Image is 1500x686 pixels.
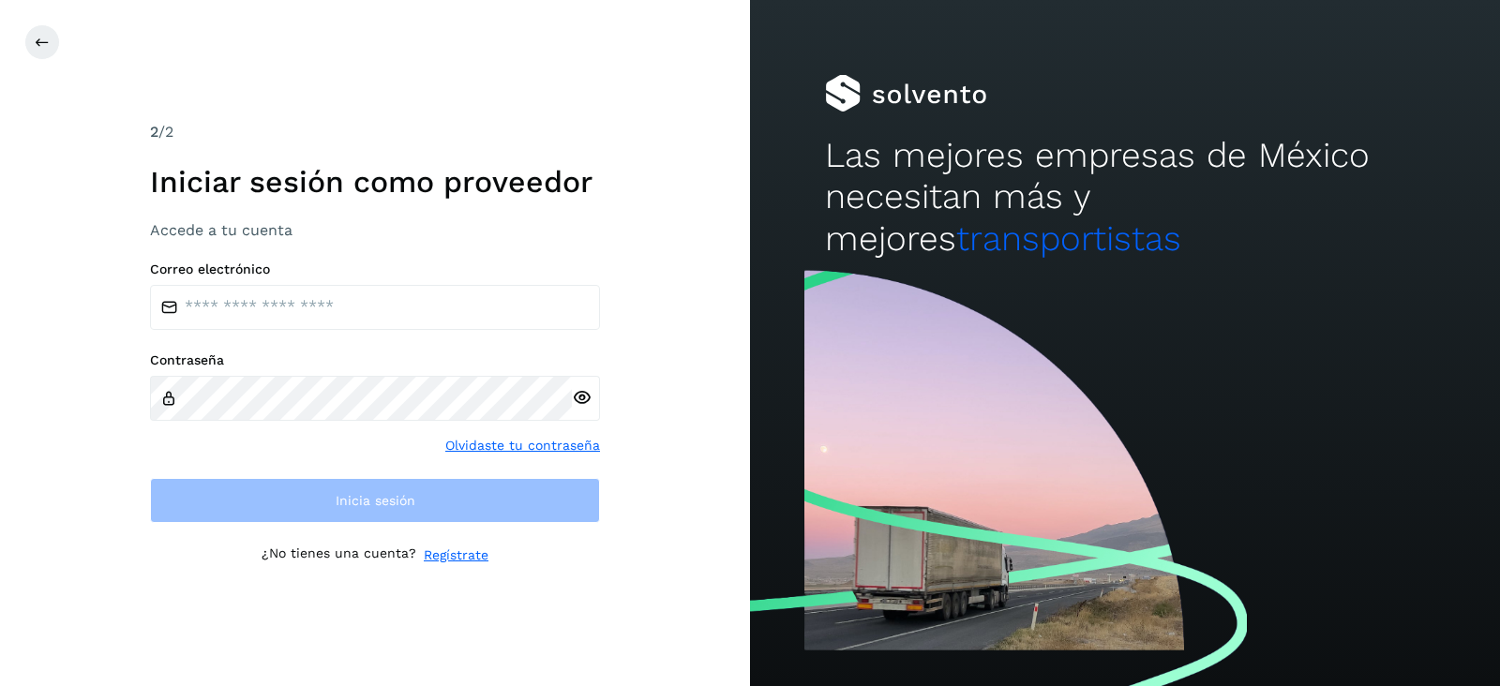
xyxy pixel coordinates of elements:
[262,545,416,565] p: ¿No tienes una cuenta?
[150,352,600,368] label: Contraseña
[445,436,600,455] a: Olvidaste tu contraseña
[424,545,488,565] a: Regístrate
[336,494,415,507] span: Inicia sesión
[956,218,1181,259] span: transportistas
[150,121,600,143] div: /2
[150,221,600,239] h3: Accede a tu cuenta
[150,164,600,200] h1: Iniciar sesión como proveedor
[150,261,600,277] label: Correo electrónico
[825,135,1425,260] h2: Las mejores empresas de México necesitan más y mejores
[150,123,158,141] span: 2
[150,478,600,523] button: Inicia sesión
